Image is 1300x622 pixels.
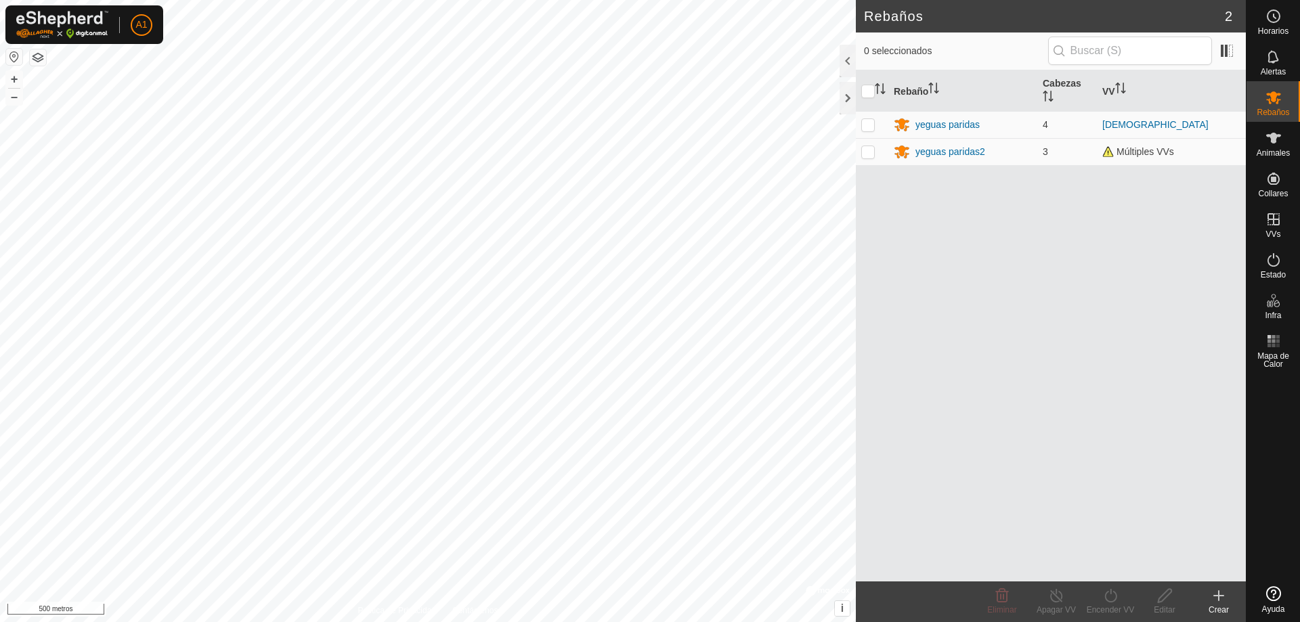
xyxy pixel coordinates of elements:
[835,601,850,616] button: i
[1261,67,1286,76] font: Alertas
[1209,605,1229,615] font: Crear
[987,605,1016,615] font: Eliminar
[1043,93,1054,104] p-sorticon: Activar para ordenar
[6,89,22,105] button: –
[1257,148,1290,158] font: Animales
[841,602,844,614] font: i
[358,604,436,617] a: Política de Privacidad
[1102,119,1209,130] a: [DEMOGRAPHIC_DATA]
[1102,85,1115,96] font: VV
[1043,78,1081,89] font: Cabezas
[864,45,932,56] font: 0 seleccionados
[6,71,22,87] button: +
[1261,270,1286,280] font: Estado
[1258,26,1288,36] font: Horarios
[1037,605,1076,615] font: Apagar VV
[11,89,18,104] font: –
[1265,311,1281,320] font: Infra
[1265,229,1280,239] font: VVs
[452,606,498,615] font: Contáctenos
[16,11,108,39] img: Logotipo de Gallagher
[875,85,886,96] p-sorticon: Activar para ordenar
[1048,37,1212,65] input: Buscar (S)
[11,72,18,86] font: +
[915,119,980,130] font: yeguas paridas
[1043,146,1048,157] font: 3
[135,19,147,30] font: A1
[1115,85,1126,95] p-sorticon: Activar para ordenar
[1154,605,1175,615] font: Editar
[1117,146,1174,157] font: Múltiples VVs
[1247,581,1300,619] a: Ayuda
[1258,189,1288,198] font: Collares
[894,85,928,96] font: Rebaño
[1257,108,1289,117] font: Rebaños
[452,604,498,617] a: Contáctenos
[864,9,924,24] font: Rebaños
[1087,605,1135,615] font: Encender VV
[915,146,985,157] font: yeguas paridas2
[30,49,46,66] button: Capas del Mapa
[928,85,939,95] p-sorticon: Activar para ordenar
[1257,351,1289,369] font: Mapa de Calor
[1262,604,1285,614] font: Ayuda
[1225,9,1232,24] font: 2
[6,49,22,65] button: Restablecer Mapa
[1043,119,1048,130] font: 4
[358,606,436,615] font: Política de Privacidad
